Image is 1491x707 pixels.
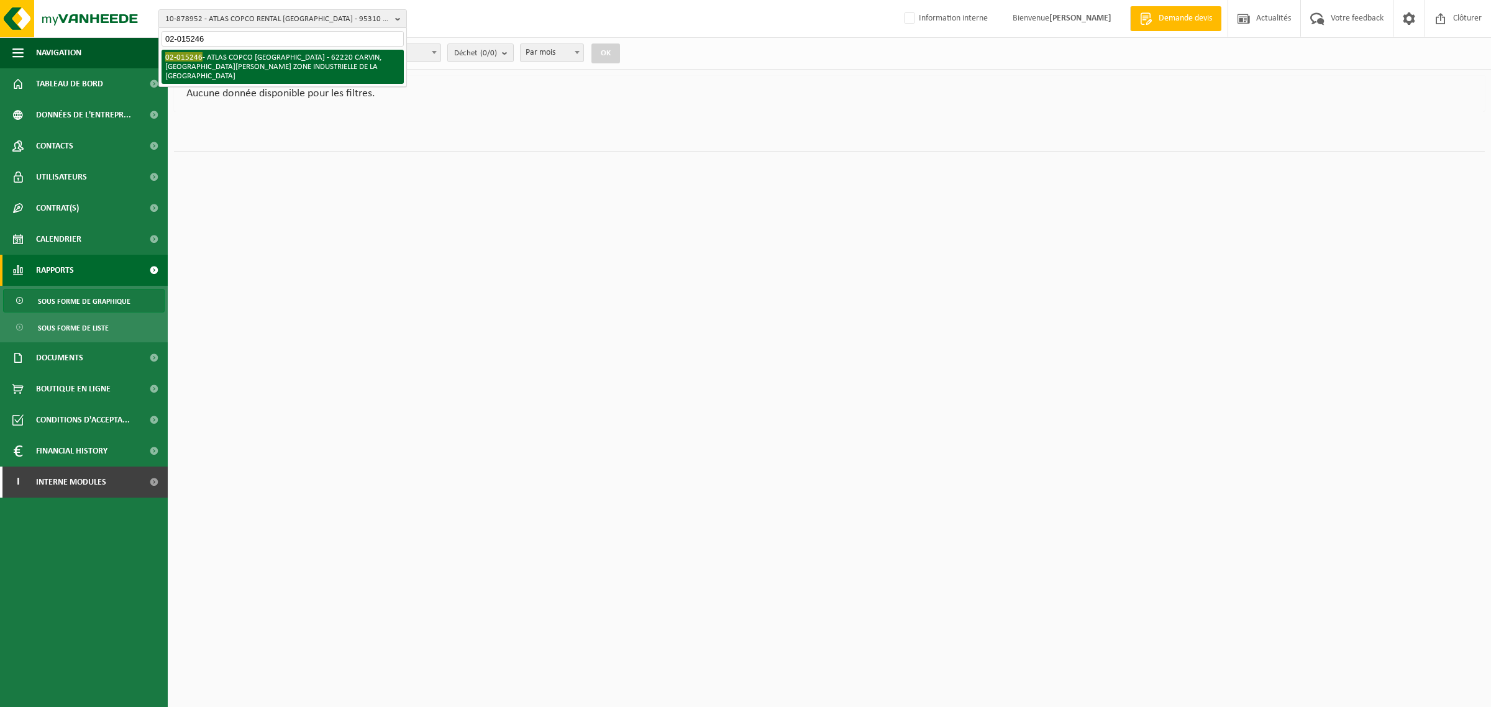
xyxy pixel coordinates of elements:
span: I [12,467,24,498]
span: Contacts [36,130,73,162]
span: Sous forme de liste [38,316,109,340]
a: Demande devis [1130,6,1221,31]
span: Demande devis [1156,12,1215,25]
span: Documents [36,342,83,373]
a: Sous forme de graphique [3,289,165,312]
button: OK [591,43,620,63]
span: Interne modules [36,467,106,498]
div: Aucune donnée disponible pour les filtres. [174,76,1485,112]
span: Calendrier [36,224,81,255]
span: Déchet [454,44,497,63]
span: 10-878952 - ATLAS COPCO RENTAL [GEOGRAPHIC_DATA] - 95310 ST OUEN L AUMONE, Z.I DU VERT GALANT [GE... [165,10,390,29]
span: Contrat(s) [36,193,79,224]
label: Information interne [901,9,988,28]
span: Navigation [36,37,81,68]
span: 02-015246 [165,52,203,62]
span: Tableau de bord [36,68,103,99]
span: Par mois [520,43,584,62]
span: Rapports [36,255,74,286]
button: 10-878952 - ATLAS COPCO RENTAL [GEOGRAPHIC_DATA] - 95310 ST OUEN L AUMONE, Z.I DU VERT GALANT [GE... [158,9,407,28]
count: (0/0) [480,49,497,57]
span: Boutique en ligne [36,373,111,404]
span: Conditions d'accepta... [36,404,130,436]
button: Déchet(0/0) [447,43,514,62]
a: Sous forme de liste [3,316,165,339]
strong: [PERSON_NAME] [1049,14,1111,23]
span: Sous forme de graphique [38,290,130,313]
span: Utilisateurs [36,162,87,193]
input: Chercher des succursales liées [162,31,404,47]
span: Par mois [521,44,583,62]
span: Financial History [36,436,107,467]
li: - ATLAS COPCO [GEOGRAPHIC_DATA] - 62220 CARVIN, [GEOGRAPHIC_DATA][PERSON_NAME] ZONE INDUSTRIELLE ... [162,50,404,84]
span: Données de l'entrepr... [36,99,131,130]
